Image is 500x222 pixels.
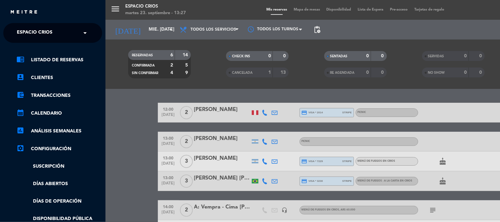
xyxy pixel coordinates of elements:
[16,55,24,63] i: chrome_reader_mode
[16,56,102,64] a: chrome_reader_modeListado de Reservas
[16,180,102,188] a: Días abiertos
[17,26,52,40] span: Espacio Crios
[16,144,24,152] i: settings_applications
[16,145,102,153] a: Configuración
[16,163,102,170] a: Suscripción
[16,198,102,205] a: Días de Operación
[16,74,102,82] a: account_boxClientes
[16,92,102,99] a: account_balance_walletTransacciones
[16,73,24,81] i: account_box
[16,126,24,134] i: assessment
[16,109,24,117] i: calendar_month
[16,91,24,99] i: account_balance_wallet
[10,10,38,15] img: MEITRE
[16,109,102,117] a: calendar_monthCalendario
[16,127,102,135] a: assessmentANÁLISIS SEMANALES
